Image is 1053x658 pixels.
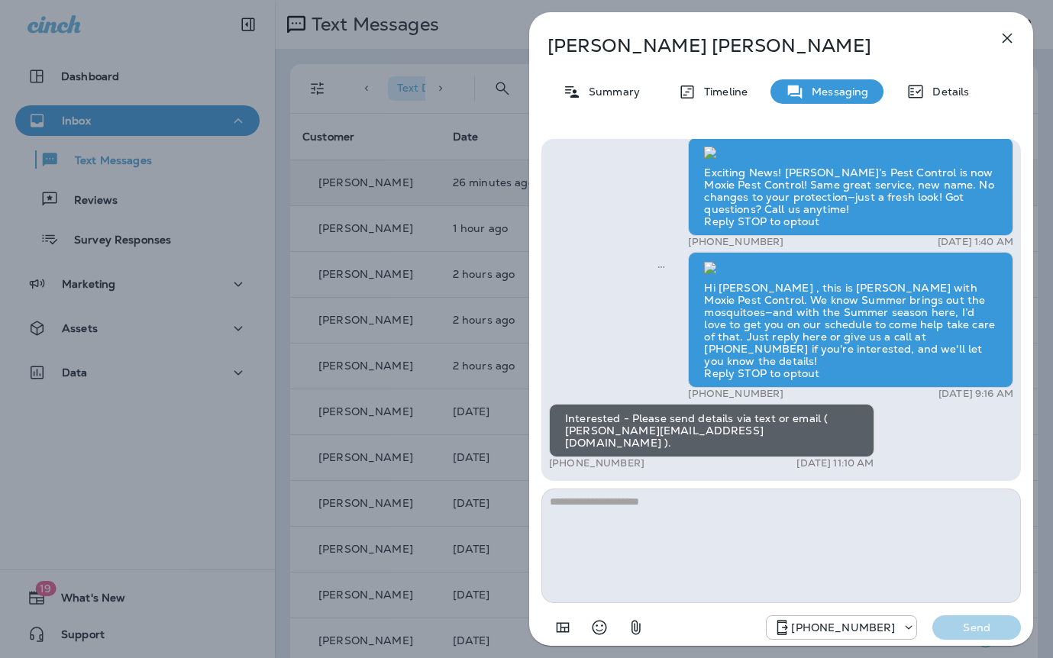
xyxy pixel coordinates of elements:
[688,388,783,400] p: [PHONE_NUMBER]
[549,404,874,457] div: Interested - Please send details via text or email ( [PERSON_NAME][EMAIL_ADDRESS][DOMAIN_NAME] ).
[547,35,964,56] p: [PERSON_NAME] [PERSON_NAME]
[584,612,615,643] button: Select an emoji
[938,236,1013,248] p: [DATE] 1:40 AM
[688,137,1013,237] div: Exciting News! [PERSON_NAME]’s Pest Control is now Moxie Pest Control! Same great service, new na...
[791,621,895,634] p: [PHONE_NUMBER]
[657,259,665,273] span: Sent
[696,85,748,98] p: Timeline
[704,147,716,159] img: twilio-download
[547,612,578,643] button: Add in a premade template
[925,85,969,98] p: Details
[767,618,916,637] div: +1 (817) 482-3792
[704,262,716,274] img: twilio-download
[688,236,783,248] p: [PHONE_NUMBER]
[688,252,1013,388] div: Hi [PERSON_NAME] , this is [PERSON_NAME] with Moxie Pest Control. We know Summer brings out the m...
[581,85,640,98] p: Summary
[796,457,874,469] p: [DATE] 11:10 AM
[938,388,1013,400] p: [DATE] 9:16 AM
[804,85,868,98] p: Messaging
[549,457,644,469] p: [PHONE_NUMBER]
